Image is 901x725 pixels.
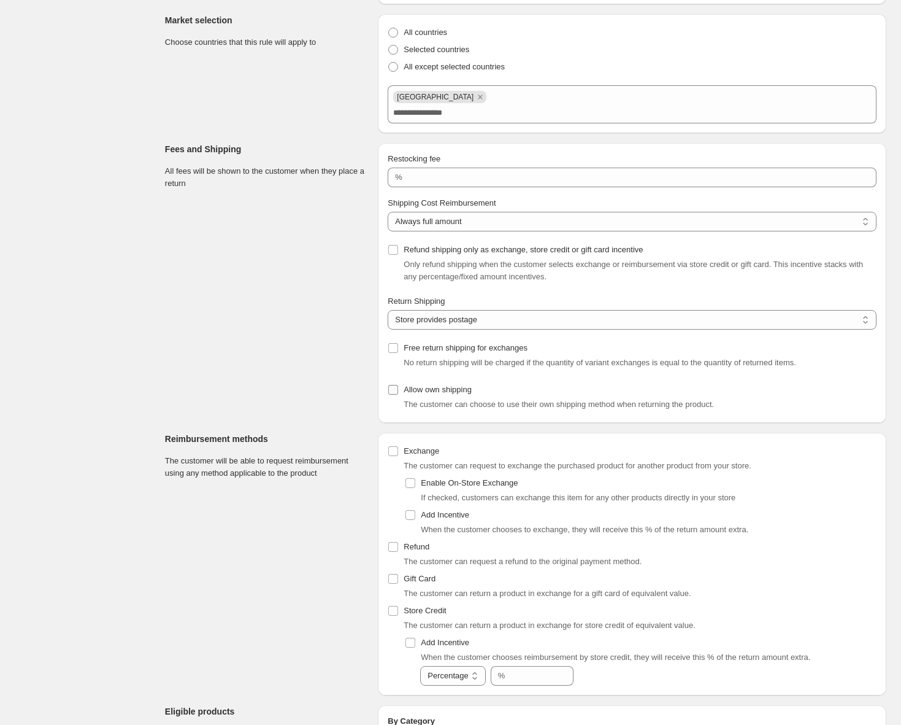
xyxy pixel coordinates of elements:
[404,461,751,470] span: The customer can request to exchange the purchased product for another product from your store.
[404,621,695,630] span: The customer can return a product in exchange for store credit of equivalent value.
[404,557,642,566] span: The customer can request a refund to the original payment method.
[404,400,714,409] span: The customer can choose to use their own shipping method when returning the product.
[404,245,643,254] span: Refund shipping only as exchange, store credit or gift card incentive
[404,542,429,551] span: Refund
[404,446,439,456] span: Exchange
[404,358,796,367] span: No return shipping will be charged if the quantity of variant exchanges is equal to the quantity ...
[404,28,447,37] span: All countries
[421,638,469,647] span: Add Incentive
[404,45,469,54] span: Selected countries
[165,36,368,48] p: Choose countries that this rule will apply to
[404,260,863,281] span: Only refund shipping when the customer selects exchange or reimbursement via store credit or gift...
[404,574,435,583] span: Gift Card
[165,165,368,190] p: All fees will be shown to the customer when they place a return
[165,14,368,26] h3: Market selection
[165,455,368,479] p: The customer will be able to request reimbursement using any method applicable to the product
[421,478,518,487] span: Enable On-Store Exchange
[421,653,810,662] span: When the customer chooses reimbursement by store credit, they will receive this % of the return a...
[165,433,368,445] h3: Reimbursement methods
[498,671,505,680] span: %
[404,606,446,615] span: Store Credit
[165,143,368,155] h3: Fees and Shipping
[388,154,440,163] span: Restocking fee
[395,173,402,182] span: %
[404,385,472,394] span: Allow own shipping
[404,589,691,598] span: The customer can return a product in exchange for a gift card of equivalent value.
[421,510,469,519] span: Add Incentive
[388,297,445,306] span: Return Shipping
[421,493,735,502] span: If checked, customers can exchange this item for any other products directly in your store
[397,93,474,101] span: Spain
[165,705,368,718] h3: Eligible products
[475,91,486,103] button: Remove Spain
[421,525,748,534] span: When the customer chooses to exchange, they will receive this % of the return amount extra.
[388,198,496,207] span: Shipping Cost Reimbursement
[404,343,527,352] span: Free return shipping for exchanges
[404,62,505,71] span: All except selected countries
